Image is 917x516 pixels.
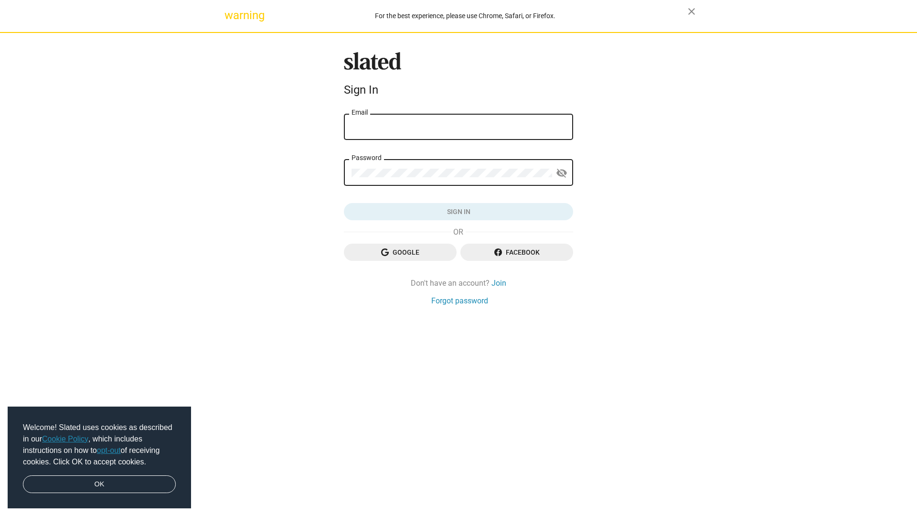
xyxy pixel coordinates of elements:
button: Facebook [460,244,573,261]
sl-branding: Sign In [344,52,573,101]
mat-icon: close [686,6,697,17]
mat-icon: warning [224,10,236,21]
div: cookieconsent [8,407,191,509]
a: Forgot password [431,296,488,306]
mat-icon: visibility_off [556,166,567,181]
a: Cookie Policy [42,435,88,443]
span: Welcome! Slated uses cookies as described in our , which includes instructions on how to of recei... [23,422,176,468]
a: opt-out [97,446,121,454]
a: dismiss cookie message [23,475,176,494]
a: Join [491,278,506,288]
button: Google [344,244,457,261]
div: For the best experience, please use Chrome, Safari, or Firefox. [243,10,688,22]
button: Show password [552,164,571,183]
span: Facebook [468,244,565,261]
div: Don't have an account? [344,278,573,288]
span: Google [352,244,449,261]
div: Sign In [344,83,573,97]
